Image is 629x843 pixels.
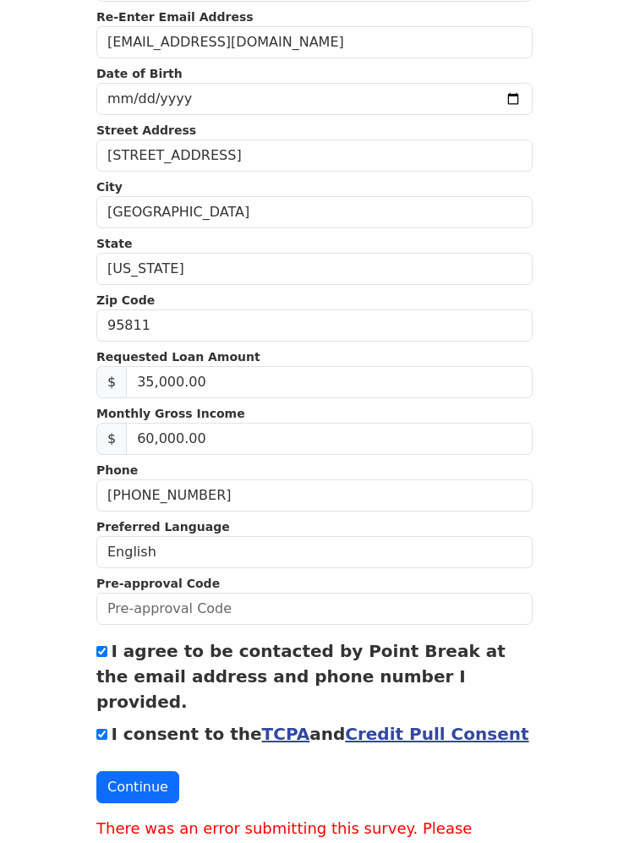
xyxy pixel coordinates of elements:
strong: Re-Enter Email Address [96,10,254,24]
p: Monthly Gross Income [96,405,533,423]
input: Requested Loan Amount [126,366,533,398]
input: Pre-approval Code [96,593,533,625]
strong: State [96,237,132,250]
strong: Pre-approval Code [96,577,220,590]
input: City [96,196,533,228]
input: Zip Code [96,309,533,342]
label: I agree to be contacted by Point Break at the email address and phone number I provided. [96,641,506,712]
input: Monthly Gross Income [126,423,533,455]
a: Credit Pull Consent [345,724,528,744]
strong: Phone [96,463,138,477]
strong: Zip Code [96,293,155,307]
strong: Date of Birth [96,67,183,80]
button: Continue [96,771,179,803]
strong: Street Address [96,123,196,137]
label: I consent to the and [111,724,528,744]
span: $ [96,366,127,398]
strong: Preferred Language [96,520,230,534]
strong: City [96,180,123,194]
a: TCPA [262,724,310,744]
input: Phone [96,479,533,512]
input: Re-Enter Email Address [96,26,533,58]
strong: Requested Loan Amount [96,350,260,364]
span: $ [96,423,127,455]
input: Street Address [96,140,533,172]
